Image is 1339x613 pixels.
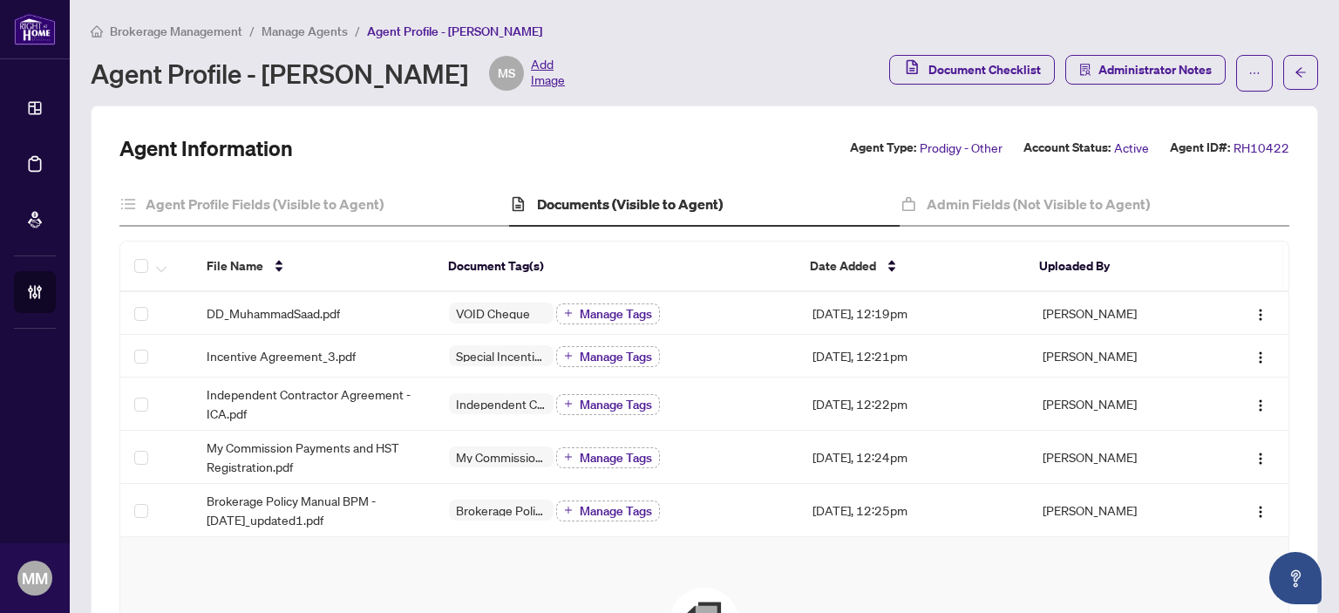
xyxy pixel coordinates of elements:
[799,378,1029,431] td: [DATE], 12:22pm
[449,504,554,516] span: Brokerage Policy Manual
[1098,56,1212,84] span: Administrator Notes
[1248,67,1261,79] span: ellipsis
[1254,505,1268,519] img: Logo
[207,491,421,529] span: Brokerage Policy Manual BPM - [DATE]_updated1.pdf
[449,451,554,463] span: My Commission Payments and HST Registration
[14,13,56,45] img: logo
[850,138,916,158] label: Agent Type:
[1269,552,1322,604] button: Open asap
[580,505,652,517] span: Manage Tags
[1295,66,1307,78] span: arrow-left
[799,335,1029,378] td: [DATE], 12:21pm
[355,21,360,41] li: /
[920,138,1003,158] span: Prodigy - Other
[1247,299,1274,327] button: Logo
[1029,431,1211,484] td: [PERSON_NAME]
[810,256,876,276] span: Date Added
[207,303,340,323] span: DD_MuhammadSaad.pdf
[449,350,554,362] span: Special Incentive Agreement
[1025,242,1206,292] th: Uploaded By
[927,194,1150,215] h4: Admin Fields (Not Visible to Agent)
[564,399,573,408] span: plus
[537,194,723,215] h4: Documents (Visible to Agent)
[556,303,660,324] button: Manage Tags
[556,447,660,468] button: Manage Tags
[564,506,573,514] span: plus
[207,385,421,423] span: Independent Contractor Agreement - ICA.pdf
[1023,138,1111,158] label: Account Status:
[207,256,263,276] span: File Name
[498,64,515,83] span: MS
[1065,55,1226,85] button: Administrator Notes
[1247,443,1274,471] button: Logo
[1254,398,1268,412] img: Logo
[1234,138,1289,158] span: RH10422
[799,484,1029,537] td: [DATE], 12:25pm
[91,56,565,91] div: Agent Profile - [PERSON_NAME]
[556,346,660,367] button: Manage Tags
[434,242,796,292] th: Document Tag(s)
[193,242,434,292] th: File Name
[556,394,660,415] button: Manage Tags
[1029,484,1211,537] td: [PERSON_NAME]
[1254,308,1268,322] img: Logo
[531,56,565,91] span: Add Image
[556,501,660,521] button: Manage Tags
[1247,390,1274,418] button: Logo
[799,431,1029,484] td: [DATE], 12:24pm
[1029,292,1211,335] td: [PERSON_NAME]
[249,21,255,41] li: /
[449,398,554,410] span: Independent Contractor Agreement
[580,351,652,363] span: Manage Tags
[928,56,1041,84] span: Document Checklist
[207,438,421,476] span: My Commission Payments and HST Registration.pdf
[799,292,1029,335] td: [DATE], 12:19pm
[91,25,103,37] span: home
[1247,342,1274,370] button: Logo
[1079,64,1091,76] span: solution
[1170,138,1230,158] label: Agent ID#:
[564,309,573,317] span: plus
[580,452,652,464] span: Manage Tags
[449,307,537,319] span: VOID Cheque
[367,24,542,39] span: Agent Profile - [PERSON_NAME]
[1114,138,1149,158] span: Active
[1247,496,1274,524] button: Logo
[146,194,384,215] h4: Agent Profile Fields (Visible to Agent)
[580,308,652,320] span: Manage Tags
[564,351,573,360] span: plus
[580,398,652,411] span: Manage Tags
[119,134,293,162] h2: Agent Information
[1254,351,1268,364] img: Logo
[1029,378,1211,431] td: [PERSON_NAME]
[889,55,1055,85] button: Document Checklist
[1254,452,1268,466] img: Logo
[796,242,1025,292] th: Date Added
[110,24,242,39] span: Brokerage Management
[564,453,573,461] span: plus
[22,566,48,590] span: MM
[1029,335,1211,378] td: [PERSON_NAME]
[207,346,356,365] span: Incentive Agreement_3.pdf
[262,24,348,39] span: Manage Agents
